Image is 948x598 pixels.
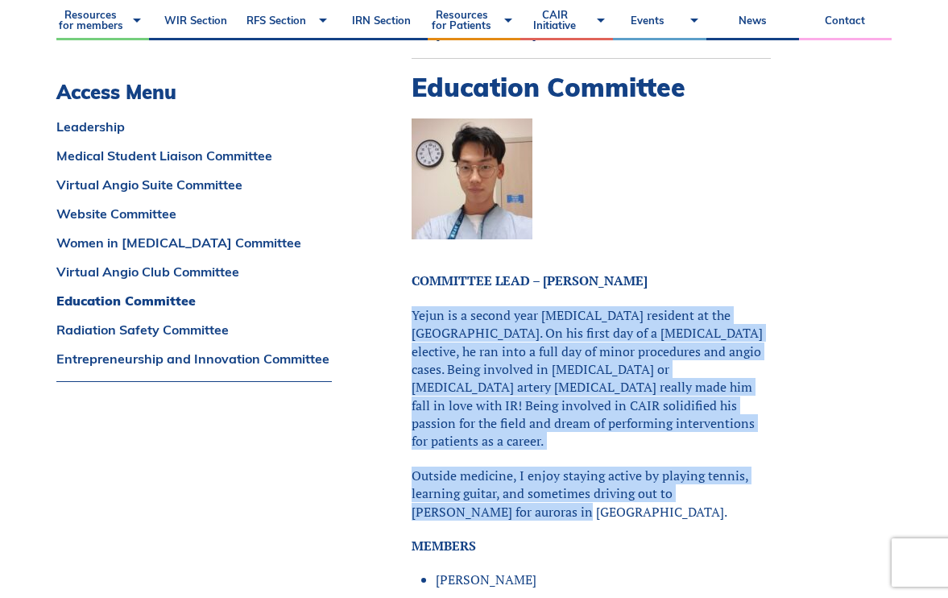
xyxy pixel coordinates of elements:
a: Virtual Angio Suite Committee [56,178,332,191]
a: Leadership [56,120,332,133]
a: Radiation Safety Committee [56,323,332,336]
a: Entrepreneurship and Innovation Committee [56,352,332,365]
a: Medical Student Liaison Committee [56,149,332,162]
strong: COMMITTEE LEAD – [PERSON_NAME] [412,272,648,289]
a: Women in [MEDICAL_DATA] Committee [56,236,332,249]
h3: Access Menu [56,81,332,104]
a: Website Committee [56,207,332,220]
strong: MEMBERS [412,537,476,554]
li: [PERSON_NAME] [436,24,771,42]
p: Outside medicine, I enjoy staying active by playing tennis, learning guitar, and sometimes drivin... [412,467,771,521]
a: Education Committee [56,294,332,307]
p: Yejun is a second year [MEDICAL_DATA] resident at the [GEOGRAPHIC_DATA]. On his first day of a [M... [412,306,771,451]
h2: Education Committee [412,72,771,102]
a: Virtual Angio Club Committee [56,265,332,278]
li: [PERSON_NAME] [436,571,771,588]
